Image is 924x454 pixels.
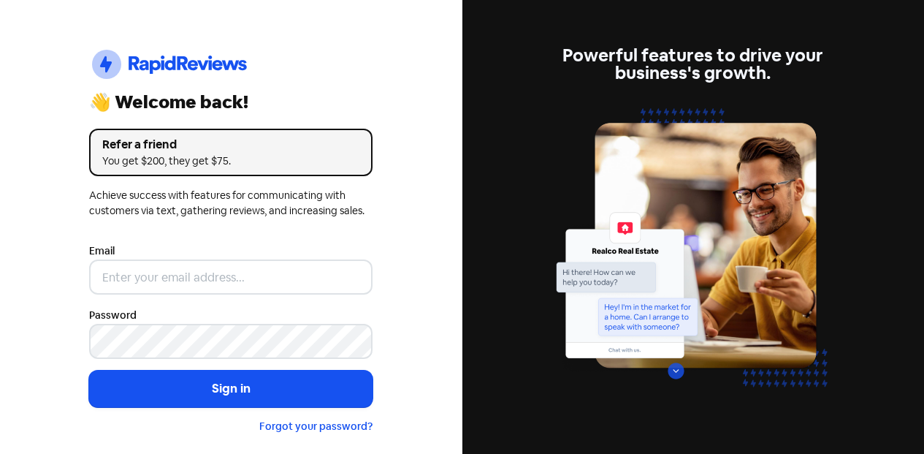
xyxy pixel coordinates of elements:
[89,243,115,259] label: Email
[89,260,373,295] input: Enter your email address...
[102,136,359,154] div: Refer a friend
[89,188,373,219] div: Achieve success with features for communicating with customers via text, gathering reviews, and i...
[89,371,373,407] button: Sign in
[89,308,137,323] label: Password
[89,94,373,111] div: 👋 Welcome back!
[102,154,359,169] div: You get $200, they get $75.
[551,99,835,415] img: web-chat
[259,420,373,433] a: Forgot your password?
[551,47,835,82] div: Powerful features to drive your business's growth.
